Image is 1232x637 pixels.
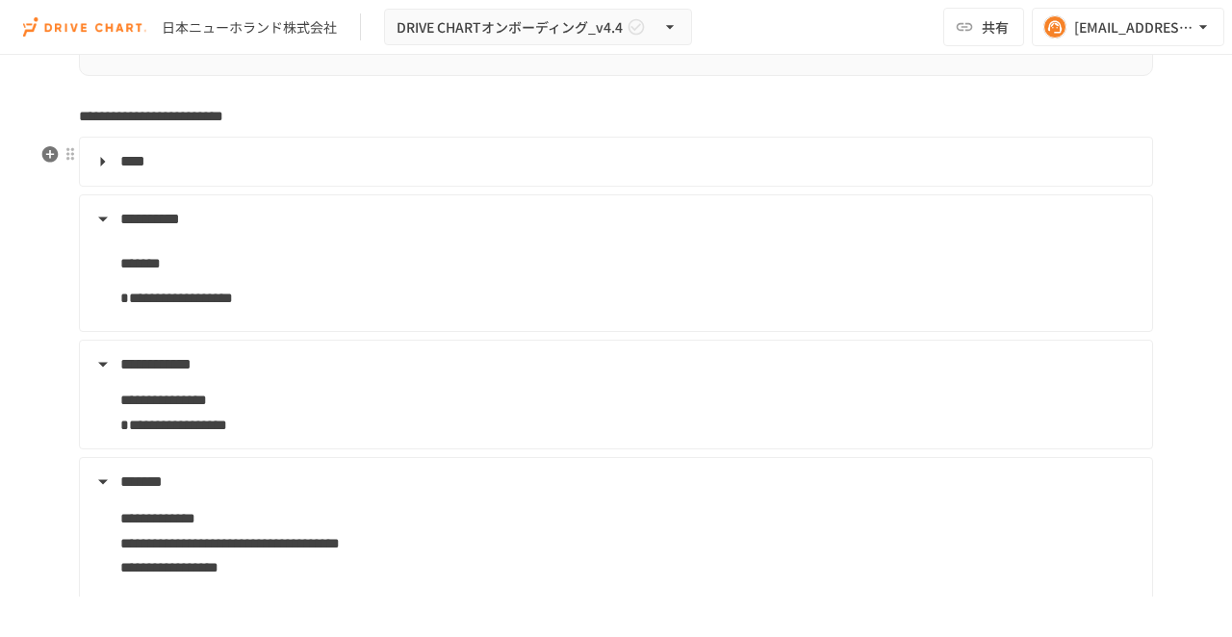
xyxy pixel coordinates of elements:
[162,17,337,38] div: 日本ニューホランド株式会社
[1074,15,1193,39] div: [EMAIL_ADDRESS][DOMAIN_NAME]
[982,16,1009,38] span: 共有
[397,15,623,39] span: DRIVE CHARTオンボーディング_v4.4
[384,9,692,46] button: DRIVE CHARTオンボーディング_v4.4
[943,8,1024,46] button: 共有
[23,12,146,42] img: i9VDDS9JuLRLX3JIUyK59LcYp6Y9cayLPHs4hOxMB9W
[1032,8,1224,46] button: [EMAIL_ADDRESS][DOMAIN_NAME]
